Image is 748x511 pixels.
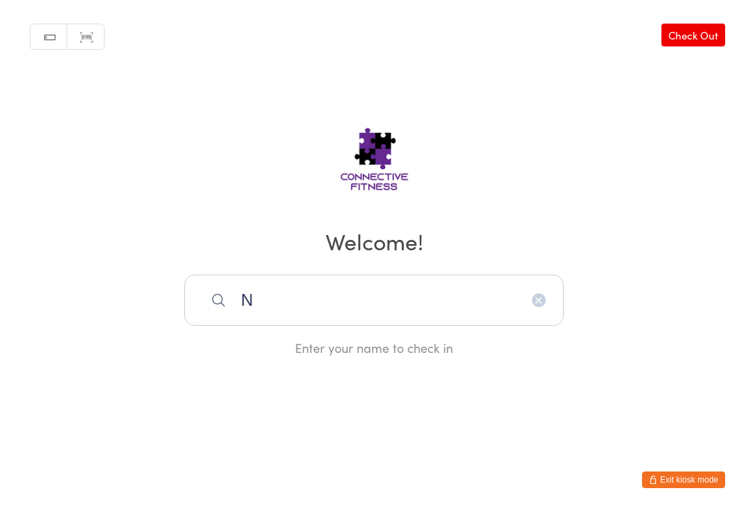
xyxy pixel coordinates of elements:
img: Connective Fitness [296,102,452,206]
input: Search [184,275,564,326]
a: Check Out [661,24,725,46]
div: Enter your name to check in [184,339,564,356]
h2: Welcome! [14,225,734,257]
button: Exit kiosk mode [642,471,725,488]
